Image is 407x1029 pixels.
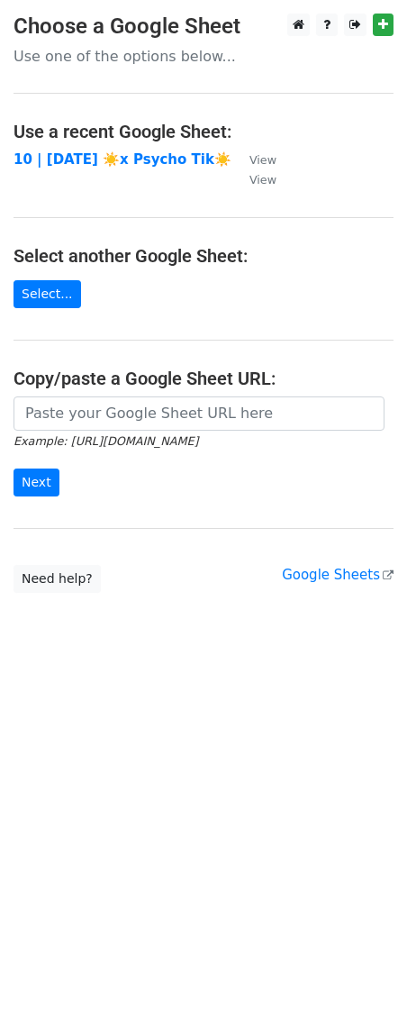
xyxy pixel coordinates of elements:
[14,565,101,593] a: Need help?
[249,153,276,167] small: View
[14,245,393,267] h4: Select another Google Sheet:
[14,469,59,496] input: Next
[231,171,276,187] a: View
[14,368,393,389] h4: Copy/paste a Google Sheet URL:
[249,173,276,187] small: View
[282,567,393,583] a: Google Sheets
[14,434,198,448] small: Example: [URL][DOMAIN_NAME]
[231,151,276,168] a: View
[14,151,231,168] a: 10 | [DATE] ☀️x Psycho Tik☀️
[14,121,393,142] h4: Use a recent Google Sheet:
[14,396,384,431] input: Paste your Google Sheet URL here
[14,47,393,66] p: Use one of the options below...
[14,14,393,40] h3: Choose a Google Sheet
[14,280,81,308] a: Select...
